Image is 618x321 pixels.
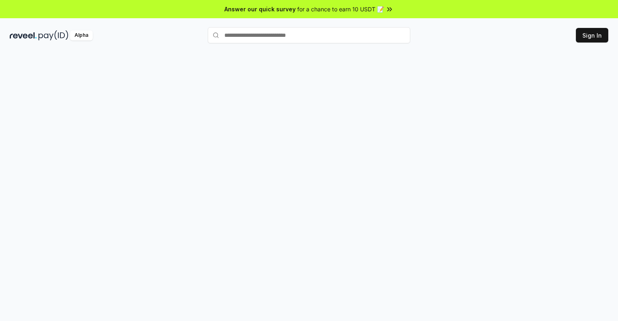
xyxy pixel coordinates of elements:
[70,30,93,40] div: Alpha
[10,30,37,40] img: reveel_dark
[38,30,68,40] img: pay_id
[576,28,608,43] button: Sign In
[297,5,384,13] span: for a chance to earn 10 USDT 📝
[224,5,296,13] span: Answer our quick survey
